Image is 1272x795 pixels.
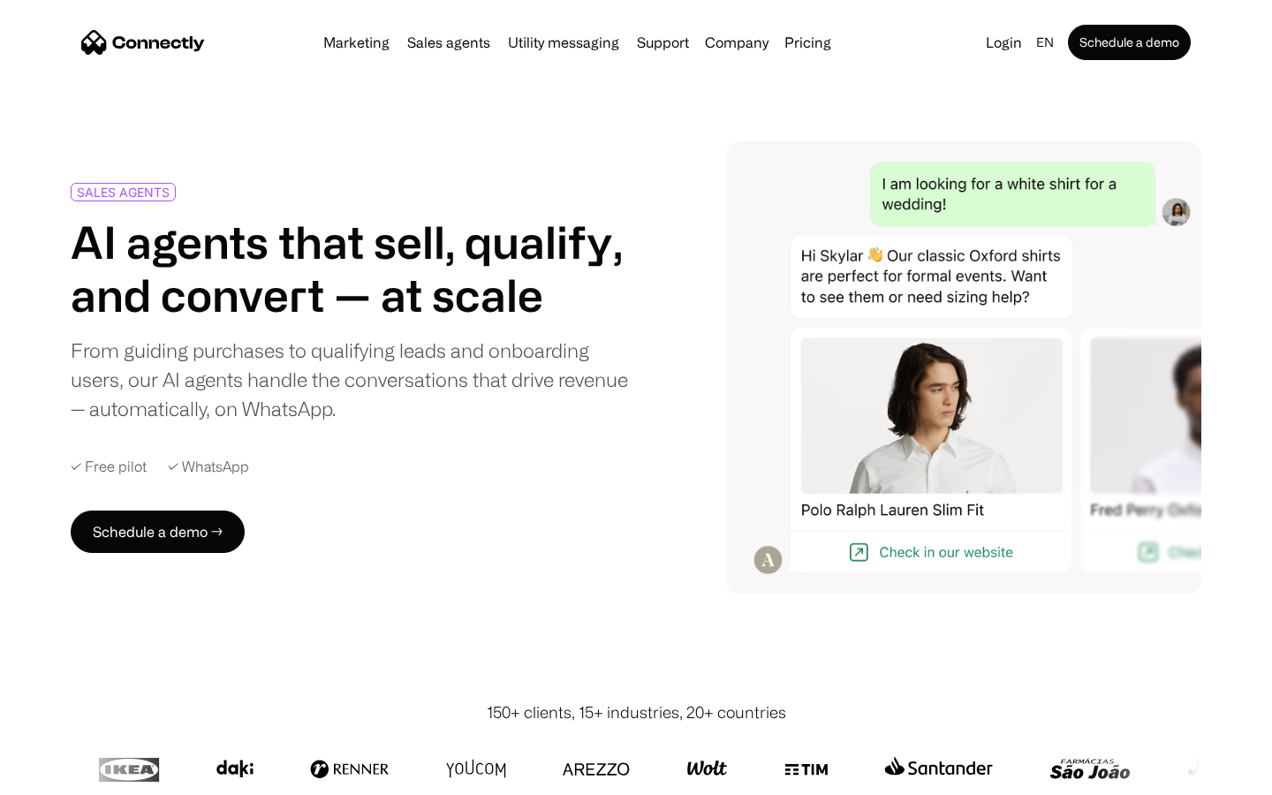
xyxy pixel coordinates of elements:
[71,458,147,475] div: ✓ Free pilot
[1036,30,1054,55] div: en
[35,764,106,789] ul: Language list
[71,336,629,423] div: From guiding purchases to qualifying leads and onboarding users, our AI agents handle the convers...
[18,762,106,789] aside: Language selected: English
[316,35,397,49] a: Marketing
[400,35,497,49] a: Sales agents
[630,35,696,49] a: Support
[77,185,170,199] div: SALES AGENTS
[168,458,249,475] div: ✓ WhatsApp
[705,30,768,55] div: Company
[777,35,838,49] a: Pricing
[1068,25,1191,60] a: Schedule a demo
[71,216,629,322] h1: AI agents that sell, qualify, and convert — at scale
[71,511,245,553] a: Schedule a demo →
[487,700,786,724] div: 150+ clients, 15+ industries, 20+ countries
[501,35,626,49] a: Utility messaging
[979,30,1029,55] a: Login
